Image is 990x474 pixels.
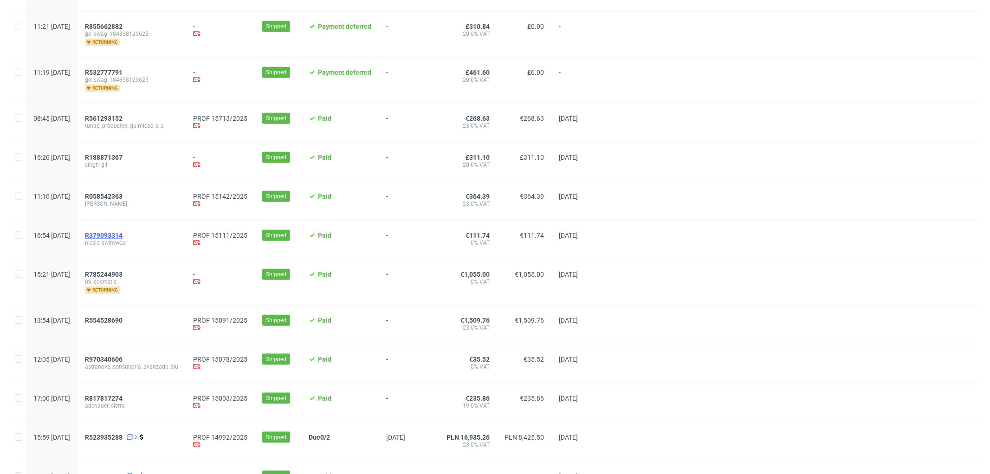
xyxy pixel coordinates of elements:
[320,434,330,441] span: 0/2
[85,69,123,76] span: R532777791
[33,154,70,161] span: 16:20 [DATE]
[85,434,123,441] span: R523935288
[85,271,124,278] a: R785244903
[266,316,286,325] span: Shipped
[85,154,124,161] a: R188871367
[85,122,178,130] span: tunap_productos_quimicos_s_a
[559,356,578,363] span: [DATE]
[386,434,405,441] span: [DATE]
[386,23,432,46] span: -
[559,232,578,239] span: [DATE]
[193,154,247,170] div: -
[309,434,320,441] span: Due
[559,115,578,122] span: [DATE]
[85,39,120,46] span: returning
[515,317,544,324] span: €1,509.76
[318,193,331,200] span: Paid
[85,271,123,278] span: R785244903
[446,441,490,448] span: 23.0% VAT
[85,363,178,370] span: astranova_consultoria_avanzada_slu
[85,193,124,200] a: R058542363
[386,271,432,294] span: -
[33,193,70,200] span: 11:10 [DATE]
[559,193,578,200] span: [DATE]
[124,434,137,441] a: 3
[85,232,123,239] span: R379093314
[446,122,490,130] span: 23.0% VAT
[85,84,120,92] span: returning
[266,114,286,123] span: Shipped
[193,115,247,122] a: PROF 15713/2025
[446,402,490,409] span: 19.0% VAT
[85,395,123,402] span: R817817274
[559,434,578,441] span: [DATE]
[85,232,124,239] a: R379093314
[318,154,331,161] span: Paid
[85,30,178,38] span: go_swag_184858129625
[33,434,70,441] span: 15:59 [DATE]
[446,363,490,370] span: 0% VAT
[33,232,70,239] span: 16:54 [DATE]
[193,69,247,85] div: -
[85,161,178,169] span: singh_gill
[85,286,120,294] span: returning
[446,278,490,286] span: 0% VAT
[505,434,544,441] span: PLN 8,425.50
[386,395,432,411] span: -
[559,317,578,324] span: [DATE]
[520,193,544,200] span: €364.39
[524,356,544,363] span: €35.52
[386,356,432,372] span: -
[85,69,124,76] a: R532777791
[527,23,544,30] span: £0.00
[466,193,490,200] span: €364.39
[446,200,490,208] span: 23.0% VAT
[266,270,286,279] span: Shipped
[527,69,544,76] span: £0.00
[266,231,286,240] span: Shipped
[559,395,578,402] span: [DATE]
[520,154,544,161] span: £311.10
[85,395,124,402] a: R817817274
[193,434,247,441] a: PROF 14992/2025
[85,239,178,247] span: niesie_swimwear
[85,115,123,122] span: R561293152
[446,76,490,84] span: 20.0% VAT
[318,23,371,30] span: Payment deferred
[193,271,247,287] div: -
[559,271,578,278] span: [DATE]
[266,68,286,77] span: Shipped
[85,23,124,30] a: R855662882
[266,433,286,442] span: Shipped
[318,69,371,76] span: Payment deferred
[446,324,490,331] span: 23.0% VAT
[33,356,70,363] span: 12:05 [DATE]
[520,395,544,402] span: €235.86
[520,232,544,239] span: €111.74
[33,23,70,30] span: 11:21 [DATE]
[33,271,70,278] span: 15:21 [DATE]
[466,115,490,122] span: €268.63
[318,356,331,363] span: Paid
[193,232,247,239] a: PROF 15111/2025
[85,356,124,363] a: R970340606
[266,355,286,364] span: Shipped
[386,69,432,92] span: -
[446,239,490,247] span: 0% VAT
[318,317,331,324] span: Paid
[466,395,490,402] span: €235.86
[466,23,490,30] span: £310.84
[559,154,578,161] span: [DATE]
[85,402,178,409] span: adenauer_sierra
[193,23,247,39] div: -
[85,193,123,200] span: R058542363
[85,317,123,324] span: R554528690
[469,356,490,363] span: €35.52
[446,30,490,38] span: 20.0% VAT
[193,317,247,324] a: PROF 15091/2025
[318,115,331,122] span: Paid
[515,271,544,278] span: €1,055.00
[559,69,594,92] span: -
[318,271,331,278] span: Paid
[559,23,594,46] span: -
